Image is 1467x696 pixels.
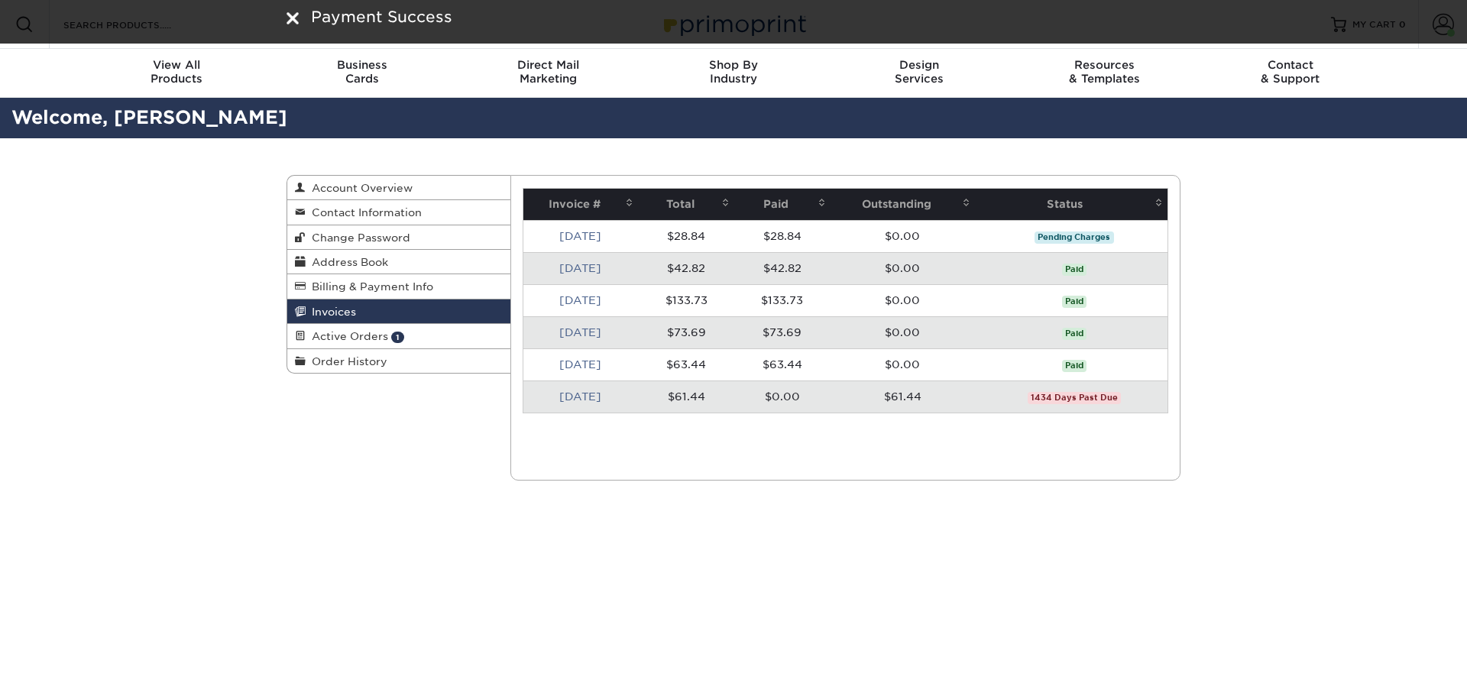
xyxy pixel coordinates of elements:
[306,280,433,293] span: Billing & Payment Info
[559,294,601,306] a: [DATE]
[734,284,831,316] td: $133.73
[306,231,410,244] span: Change Password
[84,58,270,86] div: Products
[455,58,641,86] div: Marketing
[287,12,299,24] img: close
[287,200,510,225] a: Contact Information
[1062,360,1086,372] span: Paid
[826,58,1012,86] div: Services
[559,230,601,242] a: [DATE]
[84,49,270,98] a: View AllProducts
[638,220,734,252] td: $28.84
[306,355,387,367] span: Order History
[638,380,734,413] td: $61.44
[638,316,734,348] td: $73.69
[734,252,831,284] td: $42.82
[270,49,455,98] a: BusinessCards
[287,324,510,348] a: Active Orders 1
[1197,58,1383,86] div: & Support
[975,189,1167,220] th: Status
[287,299,510,324] a: Invoices
[831,284,975,316] td: $0.00
[1012,58,1197,72] span: Resources
[306,306,356,318] span: Invoices
[287,349,510,373] a: Order History
[831,316,975,348] td: $0.00
[638,284,734,316] td: $133.73
[559,390,601,403] a: [DATE]
[391,332,404,343] span: 1
[1012,49,1197,98] a: Resources& Templates
[826,58,1012,72] span: Design
[523,189,639,220] th: Invoice #
[306,330,388,342] span: Active Orders
[734,348,831,380] td: $63.44
[638,348,734,380] td: $63.44
[1035,231,1113,244] span: Pending Charges
[559,358,601,371] a: [DATE]
[734,220,831,252] td: $28.84
[559,326,601,338] a: [DATE]
[641,49,827,98] a: Shop ByIndustry
[831,252,975,284] td: $0.00
[831,380,975,413] td: $61.44
[638,252,734,284] td: $42.82
[455,58,641,72] span: Direct Mail
[559,262,601,274] a: [DATE]
[1012,58,1197,86] div: & Templates
[311,8,452,26] span: Payment Success
[831,348,975,380] td: $0.00
[831,189,975,220] th: Outstanding
[734,380,831,413] td: $0.00
[826,49,1012,98] a: DesignServices
[641,58,827,86] div: Industry
[287,176,510,200] a: Account Overview
[831,220,975,252] td: $0.00
[306,256,388,268] span: Address Book
[1197,49,1383,98] a: Contact& Support
[287,225,510,250] a: Change Password
[641,58,827,72] span: Shop By
[270,58,455,86] div: Cards
[1197,58,1383,72] span: Contact
[455,49,641,98] a: Direct MailMarketing
[84,58,270,72] span: View All
[1062,264,1086,276] span: Paid
[1028,392,1121,404] span: 1434 Days Past Due
[306,206,422,219] span: Contact Information
[287,274,510,299] a: Billing & Payment Info
[734,316,831,348] td: $73.69
[1062,296,1086,308] span: Paid
[270,58,455,72] span: Business
[287,250,510,274] a: Address Book
[306,182,413,194] span: Account Overview
[734,189,831,220] th: Paid
[1062,328,1086,340] span: Paid
[638,189,734,220] th: Total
